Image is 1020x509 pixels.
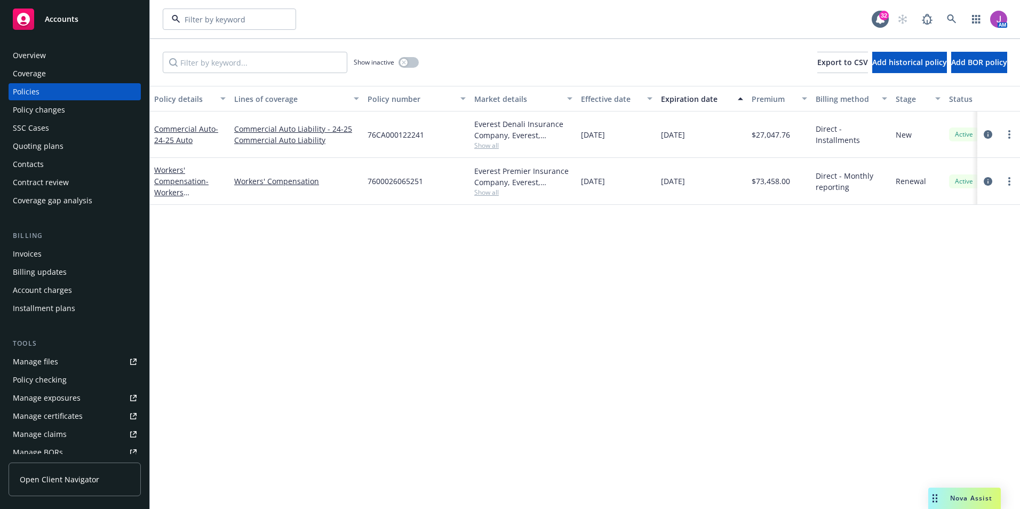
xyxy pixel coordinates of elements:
span: Nova Assist [950,494,992,503]
div: SSC Cases [13,120,49,137]
a: Start snowing [892,9,913,30]
a: Commercial Auto [154,124,218,145]
span: Show inactive [354,58,394,67]
a: Overview [9,47,141,64]
button: Billing method [811,86,891,112]
a: Manage claims [9,426,141,443]
div: 32 [879,11,889,20]
span: 7600026065251 [368,176,423,187]
div: Contract review [13,174,69,191]
div: Effective date [581,93,641,105]
span: [DATE] [661,176,685,187]
a: Workers' Compensation [234,176,359,187]
div: Everest Premier Insurance Company, Everest, Arrowhead General Insurance Agency, Inc. [474,165,572,188]
span: Accounts [45,15,78,23]
div: Coverage [13,65,46,82]
span: $73,458.00 [752,176,790,187]
span: $27,047.76 [752,129,790,140]
div: Policy number [368,93,454,105]
div: Policy checking [13,371,67,388]
div: Contacts [13,156,44,173]
span: Direct - Monthly reporting [816,170,887,193]
a: Search [941,9,962,30]
button: Expiration date [657,86,747,112]
a: circleInformation [982,175,994,188]
a: Manage certificates [9,408,141,425]
a: Policy checking [9,371,141,388]
div: Manage claims [13,426,67,443]
div: Expiration date [661,93,731,105]
div: Coverage gap analysis [13,192,92,209]
span: Open Client Navigator [20,474,99,485]
button: Stage [891,86,945,112]
div: Tools [9,338,141,349]
a: Manage BORs [9,444,141,461]
span: Show all [474,141,572,150]
a: Manage files [9,353,141,370]
button: Premium [747,86,811,112]
div: Account charges [13,282,72,299]
a: Coverage gap analysis [9,192,141,209]
input: Filter by keyword [180,14,274,25]
button: Effective date [577,86,657,112]
a: Contacts [9,156,141,173]
div: Billing method [816,93,875,105]
div: Manage files [13,353,58,370]
button: Add historical policy [872,52,947,73]
a: Commercial Auto Liability - 24-25 Commercial Auto Liability [234,123,359,146]
span: 76CA000122241 [368,129,424,140]
span: Active [953,130,975,139]
div: Drag to move [928,488,942,509]
a: Policies [9,83,141,100]
span: [DATE] [581,129,605,140]
div: Policies [13,83,39,100]
a: Accounts [9,4,141,34]
span: New [896,129,912,140]
div: Billing [9,230,141,241]
div: Installment plans [13,300,75,317]
span: [DATE] [581,176,605,187]
div: Status [949,93,1014,105]
div: Manage BORs [13,444,63,461]
a: more [1003,175,1016,188]
a: more [1003,128,1016,141]
div: Quoting plans [13,138,63,155]
a: Manage exposures [9,389,141,407]
span: [DATE] [661,129,685,140]
a: Contract review [9,174,141,191]
a: Report a Bug [917,9,938,30]
span: Add BOR policy [951,57,1007,67]
div: Manage certificates [13,408,83,425]
a: SSC Cases [9,120,141,137]
button: Policy number [363,86,470,112]
a: Policy changes [9,101,141,118]
div: Stage [896,93,929,105]
button: Lines of coverage [230,86,363,112]
span: Export to CSV [817,57,868,67]
div: Manage exposures [13,389,81,407]
a: Quoting plans [9,138,141,155]
span: Show all [474,188,572,197]
img: photo [990,11,1007,28]
button: Market details [470,86,577,112]
a: circleInformation [982,128,994,141]
div: Market details [474,93,561,105]
div: Premium [752,93,795,105]
a: Coverage [9,65,141,82]
div: Everest Denali Insurance Company, Everest, Arrowhead General Insurance Agency, Inc. [474,118,572,141]
a: Installment plans [9,300,141,317]
div: Policy details [154,93,214,105]
div: Policy changes [13,101,65,118]
span: Direct - Installments [816,123,887,146]
div: Overview [13,47,46,64]
a: Switch app [966,9,987,30]
a: Invoices [9,245,141,263]
button: Add BOR policy [951,52,1007,73]
div: Invoices [13,245,42,263]
button: Export to CSV [817,52,868,73]
span: Active [953,177,975,186]
span: Add historical policy [872,57,947,67]
div: Billing updates [13,264,67,281]
button: Nova Assist [928,488,1001,509]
